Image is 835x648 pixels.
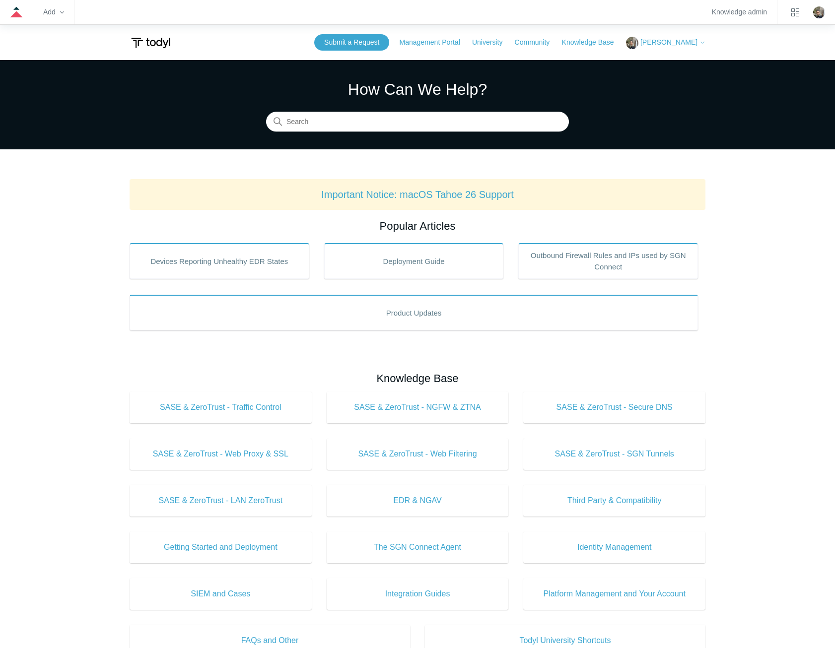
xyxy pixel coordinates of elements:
a: SASE & ZeroTrust - Secure DNS [523,391,705,423]
a: SASE & ZeroTrust - SGN Tunnels [523,438,705,470]
zd-hc-trigger: Click your profile icon to open the profile menu [813,6,825,18]
span: [PERSON_NAME] [640,38,697,46]
input: Search [266,112,569,132]
a: SASE & ZeroTrust - Web Proxy & SSL [130,438,312,470]
span: FAQs and Other [144,635,395,647]
span: Todyl University Shortcuts [440,635,691,647]
span: SASE & ZeroTrust - NGFW & ZTNA [342,401,494,413]
span: EDR & NGAV [342,495,494,507]
h2: Popular Articles [130,218,705,234]
span: SASE & ZeroTrust - Web Filtering [342,448,494,460]
a: Deployment Guide [324,243,504,279]
a: EDR & NGAV [327,485,509,517]
span: Platform Management and Your Account [538,588,691,600]
a: Integration Guides [327,578,509,610]
a: Product Updates [130,295,698,330]
img: Todyl Support Center Help Center home page [130,34,172,52]
a: SASE & ZeroTrust - LAN ZeroTrust [130,485,312,517]
a: The SGN Connect Agent [327,531,509,563]
a: Getting Started and Deployment [130,531,312,563]
a: Identity Management [523,531,705,563]
a: Community [515,37,560,48]
span: Identity Management [538,541,691,553]
h1: How Can We Help? [266,77,569,101]
span: Getting Started and Deployment [144,541,297,553]
h2: Knowledge Base [130,370,705,387]
a: SASE & ZeroTrust - Traffic Control [130,391,312,423]
a: SASE & ZeroTrust - NGFW & ZTNA [327,391,509,423]
button: [PERSON_NAME] [626,37,705,49]
span: The SGN Connect Agent [342,541,494,553]
span: Integration Guides [342,588,494,600]
a: Knowledge admin [712,9,767,15]
span: SASE & ZeroTrust - SGN Tunnels [538,448,691,460]
zd-hc-trigger: Add [43,9,64,15]
span: SASE & ZeroTrust - LAN ZeroTrust [144,495,297,507]
a: SIEM and Cases [130,578,312,610]
a: Third Party & Compatibility [523,485,705,517]
img: user avatar [813,6,825,18]
a: Devices Reporting Unhealthy EDR States [130,243,309,279]
a: Knowledge Base [562,37,624,48]
span: SASE & ZeroTrust - Web Proxy & SSL [144,448,297,460]
a: University [472,37,512,48]
a: Outbound Firewall Rules and IPs used by SGN Connect [518,243,698,279]
span: SASE & ZeroTrust - Traffic Control [144,401,297,413]
a: Management Portal [400,37,470,48]
a: Important Notice: macOS Tahoe 26 Support [321,189,514,200]
span: SASE & ZeroTrust - Secure DNS [538,401,691,413]
span: SIEM and Cases [144,588,297,600]
span: Third Party & Compatibility [538,495,691,507]
a: Submit a Request [314,34,389,51]
a: Platform Management and Your Account [523,578,705,610]
a: SASE & ZeroTrust - Web Filtering [327,438,509,470]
